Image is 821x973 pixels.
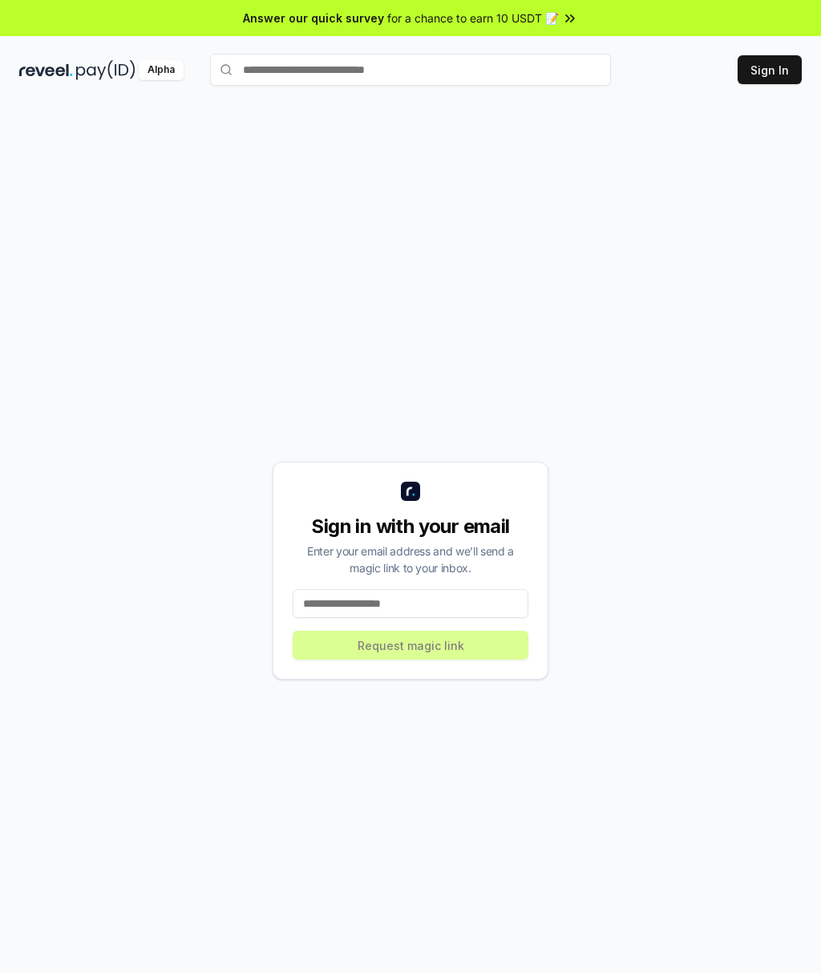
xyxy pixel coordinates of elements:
[243,10,384,26] span: Answer our quick survey
[139,60,184,80] div: Alpha
[76,60,135,80] img: pay_id
[738,55,802,84] button: Sign In
[293,543,528,576] div: Enter your email address and we’ll send a magic link to your inbox.
[401,482,420,501] img: logo_small
[19,60,73,80] img: reveel_dark
[387,10,559,26] span: for a chance to earn 10 USDT 📝
[293,514,528,539] div: Sign in with your email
